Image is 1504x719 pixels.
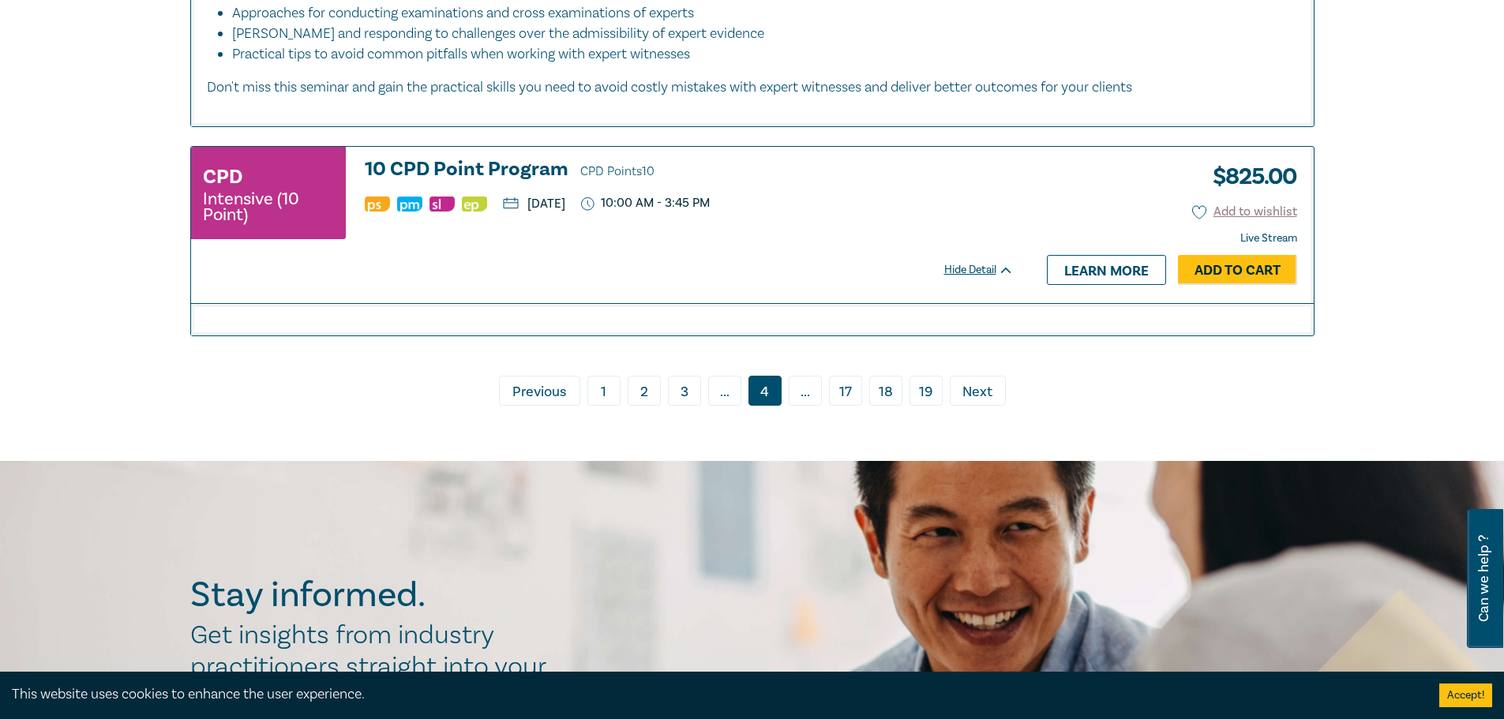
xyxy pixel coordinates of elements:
span: Can we help ? [1476,519,1491,638]
a: 1 [587,376,621,406]
h3: 10 CPD Point Program [365,159,1014,182]
a: Learn more [1047,255,1166,285]
h3: CPD [203,163,242,191]
p: Don't miss this seminar and gain the practical skills you need to avoid costly mistakes with expe... [207,77,1298,98]
img: Practice Management & Business Skills [397,197,422,212]
a: 17 [829,376,862,406]
p: [DATE] [503,197,565,210]
p: 10:00 AM - 3:45 PM [581,196,711,211]
span: Next [962,382,992,403]
a: 3 [668,376,701,406]
h2: Get insights from industry practitioners straight into your inbox. [190,620,563,714]
li: [PERSON_NAME] and responding to challenges over the admissibility of expert evidence [232,24,1282,44]
img: Substantive Law [429,197,455,212]
span: ... [708,376,741,406]
h2: Stay informed. [190,575,563,616]
span: CPD Points 10 [580,163,654,179]
small: Intensive (10 Point) [203,191,334,223]
div: Hide Detail [944,262,1031,278]
a: Add to Cart [1178,255,1297,285]
a: 18 [869,376,902,406]
button: Accept cookies [1439,683,1492,707]
span: ... [789,376,822,406]
a: Previous [499,376,580,406]
a: 2 [628,376,661,406]
li: Approaches for conducting examinations and cross examinations of experts [232,3,1282,24]
div: This website uses cookies to enhance the user experience. [12,684,1416,705]
span: Previous [512,382,566,403]
img: Professional Skills [365,197,390,212]
a: 10 CPD Point Program CPD Points10 [365,159,1014,182]
a: 19 [910,376,943,406]
h3: $ 825.00 [1201,159,1297,195]
a: 4 [748,376,782,406]
strong: Live Stream [1240,231,1297,245]
li: Practical tips to avoid common pitfalls when working with expert witnesses [232,44,1298,65]
a: Next [950,376,1006,406]
img: Ethics & Professional Responsibility [462,197,487,212]
button: Add to wishlist [1192,203,1297,221]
